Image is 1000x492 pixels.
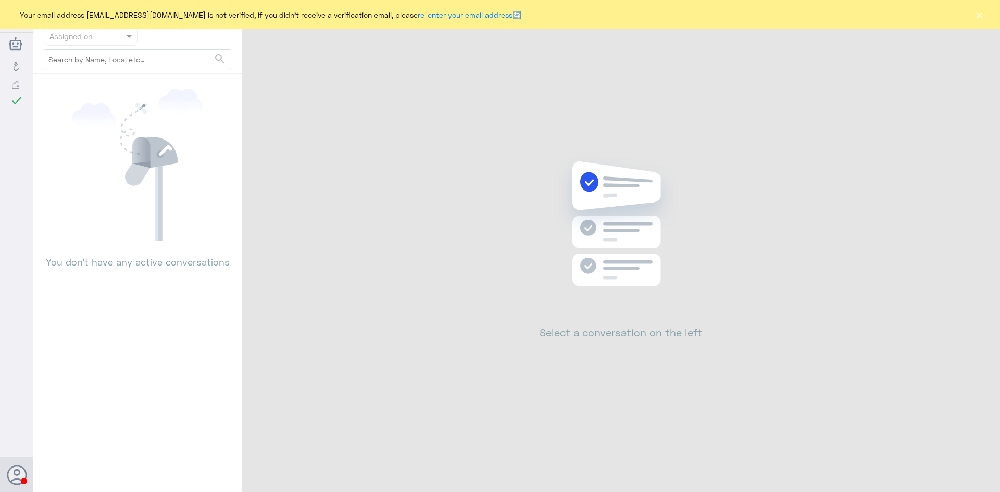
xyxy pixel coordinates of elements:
[44,50,231,69] input: Search by Name, Local etc…
[214,53,226,65] span: search
[974,9,984,20] button: ×
[418,10,512,19] a: re-enter your email address
[7,465,27,485] button: Avatar
[20,9,521,20] span: Your email address [EMAIL_ADDRESS][DOMAIN_NAME] is not verified, if you didn't receive a verifica...
[44,241,231,269] p: You don’t have any active conversations
[10,94,23,107] i: check
[540,326,702,338] h2: Select a conversation on the left
[214,51,226,68] button: search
